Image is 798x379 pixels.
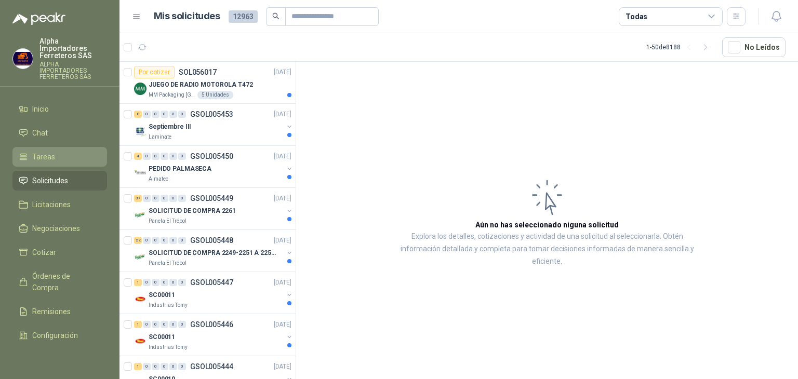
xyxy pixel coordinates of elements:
[143,111,151,118] div: 0
[134,125,147,137] img: Company Logo
[149,217,187,225] p: Panela El Trébol
[274,110,291,119] p: [DATE]
[152,237,159,244] div: 0
[39,37,107,59] p: Alpha Importadores Ferreteros SAS
[12,12,65,25] img: Logo peakr
[12,123,107,143] a: Chat
[134,234,294,267] a: 22 0 0 0 0 0 GSOL005448[DATE] Company LogoSOLICITUD DE COMPRA 2249-2251 A 2256-2258 Y 2262Panela ...
[190,321,233,328] p: GSOL005446
[626,11,647,22] div: Todas
[274,67,291,77] p: [DATE]
[143,279,151,286] div: 0
[190,363,233,370] p: GSOL005444
[32,175,68,186] span: Solicitudes
[12,147,107,167] a: Tareas
[12,171,107,191] a: Solicitudes
[134,237,142,244] div: 22
[143,363,151,370] div: 0
[149,122,191,132] p: Septiembre III
[134,195,142,202] div: 37
[12,99,107,119] a: Inicio
[12,242,107,262] a: Cotizar
[134,209,147,221] img: Company Logo
[272,12,280,20] span: search
[190,153,233,160] p: GSOL005450
[154,9,220,24] h1: Mis solicitudes
[152,279,159,286] div: 0
[178,321,186,328] div: 0
[178,237,186,244] div: 0
[646,39,714,56] div: 1 - 50 de 8188
[32,247,56,258] span: Cotizar
[12,195,107,214] a: Licitaciones
[161,237,168,244] div: 0
[169,237,177,244] div: 0
[32,199,71,210] span: Licitaciones
[134,363,142,370] div: 1
[475,219,619,231] h3: Aún no has seleccionado niguna solicitud
[13,49,33,69] img: Company Logo
[161,321,168,328] div: 0
[178,279,186,286] div: 0
[161,111,168,118] div: 0
[134,153,142,160] div: 4
[178,111,186,118] div: 0
[12,326,107,345] a: Configuración
[134,150,294,183] a: 4 0 0 0 0 0 GSOL005450[DATE] Company LogoPEDIDO PALMASECAAlmatec
[229,10,258,23] span: 12963
[274,320,291,330] p: [DATE]
[149,259,187,267] p: Panela El Trébol
[190,195,233,202] p: GSOL005449
[152,153,159,160] div: 0
[169,321,177,328] div: 0
[274,278,291,288] p: [DATE]
[274,152,291,161] p: [DATE]
[149,248,278,258] p: SOLICITUD DE COMPRA 2249-2251 A 2256-2258 Y 2262
[134,251,147,263] img: Company Logo
[143,195,151,202] div: 0
[134,279,142,286] div: 1
[161,279,168,286] div: 0
[134,66,175,78] div: Por cotizar
[190,237,233,244] p: GSOL005448
[169,195,177,202] div: 0
[143,321,151,328] div: 0
[274,194,291,204] p: [DATE]
[39,61,107,80] p: ALPHA IMPORTADORES FERRETEROS SAS
[178,363,186,370] div: 0
[197,91,233,99] div: 5 Unidades
[134,192,294,225] a: 37 0 0 0 0 0 GSOL005449[DATE] Company LogoSOLICITUD DE COMPRA 2261Panela El Trébol
[149,332,175,342] p: SC00011
[143,153,151,160] div: 0
[152,321,159,328] div: 0
[134,335,147,347] img: Company Logo
[32,330,78,341] span: Configuración
[134,108,294,141] a: 8 0 0 0 0 0 GSOL005453[DATE] Company LogoSeptiembre IIILaminate
[134,276,294,309] a: 1 0 0 0 0 0 GSOL005447[DATE] Company LogoSC00011Industrias Tomy
[134,318,294,351] a: 1 0 0 0 0 0 GSOL005446[DATE] Company LogoSC00011Industrias Tomy
[32,127,48,139] span: Chat
[149,164,211,174] p: PEDIDO PALMASECA
[169,363,177,370] div: 0
[169,111,177,118] div: 0
[274,236,291,246] p: [DATE]
[12,219,107,238] a: Negociaciones
[149,91,195,99] p: MM Packaging [GEOGRAPHIC_DATA]
[161,363,168,370] div: 0
[190,279,233,286] p: GSOL005447
[178,195,186,202] div: 0
[190,111,233,118] p: GSOL005453
[32,306,71,317] span: Remisiones
[179,69,217,76] p: SOL056017
[119,62,296,104] a: Por cotizarSOL056017[DATE] Company LogoJUEGO DE RADIO MOTOROLA T472MM Packaging [GEOGRAPHIC_DATA]...
[32,151,55,163] span: Tareas
[134,321,142,328] div: 1
[12,302,107,321] a: Remisiones
[12,349,107,369] a: Manuales y ayuda
[274,362,291,372] p: [DATE]
[152,111,159,118] div: 0
[143,237,151,244] div: 0
[152,195,159,202] div: 0
[149,206,236,216] p: SOLICITUD DE COMPRA 2261
[178,153,186,160] div: 0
